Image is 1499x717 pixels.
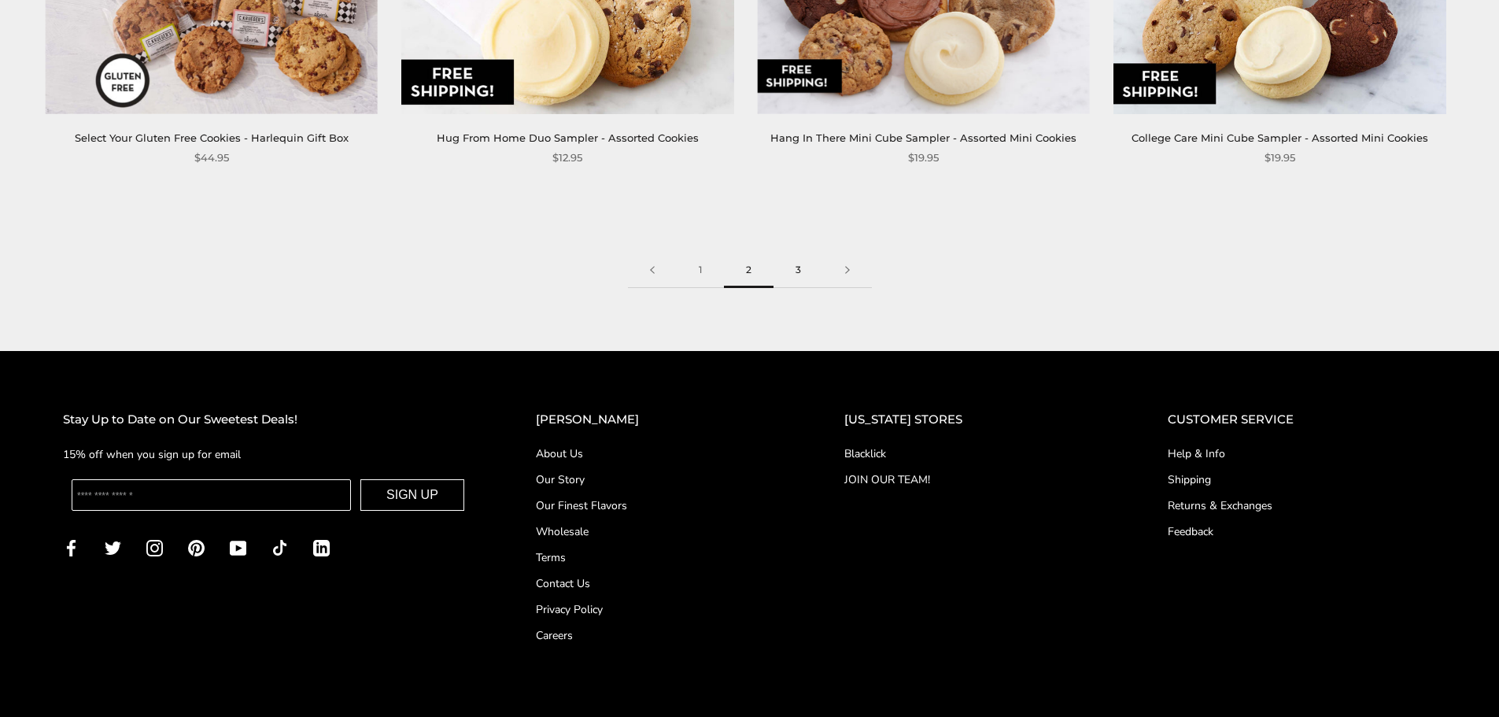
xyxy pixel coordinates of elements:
[536,445,781,462] a: About Us
[724,253,773,288] span: 2
[194,150,229,166] span: $44.95
[188,538,205,556] a: Pinterest
[437,131,699,144] a: Hug From Home Duo Sampler - Assorted Cookies
[63,410,473,430] h2: Stay Up to Date on Our Sweetest Deals!
[360,479,464,511] button: SIGN UP
[1168,410,1436,430] h2: CUSTOMER SERVICE
[13,657,163,704] iframe: Sign Up via Text for Offers
[773,253,823,288] a: 3
[1168,523,1436,540] a: Feedback
[536,549,781,566] a: Terms
[628,253,677,288] a: Previous page
[230,538,246,556] a: YouTube
[63,445,473,464] p: 15% off when you sign up for email
[105,538,121,556] a: Twitter
[536,627,781,644] a: Careers
[770,131,1076,144] a: Hang In There Mini Cube Sampler - Assorted Mini Cookies
[313,538,330,556] a: LinkedIn
[677,253,724,288] a: 1
[844,471,1105,488] a: JOIN OUR TEAM!
[908,150,939,166] span: $19.95
[72,479,351,511] input: Enter your email
[536,471,781,488] a: Our Story
[1168,497,1436,514] a: Returns & Exchanges
[75,131,349,144] a: Select Your Gluten Free Cookies - Harlequin Gift Box
[63,538,79,556] a: Facebook
[552,150,582,166] span: $12.95
[146,538,163,556] a: Instagram
[536,497,781,514] a: Our Finest Flavors
[536,523,781,540] a: Wholesale
[844,410,1105,430] h2: [US_STATE] STORES
[536,410,781,430] h2: [PERSON_NAME]
[1132,131,1428,144] a: College Care Mini Cube Sampler - Assorted Mini Cookies
[823,253,872,288] a: Next page
[1168,471,1436,488] a: Shipping
[271,538,288,556] a: TikTok
[844,445,1105,462] a: Blacklick
[536,575,781,592] a: Contact Us
[1168,445,1436,462] a: Help & Info
[1265,150,1295,166] span: $19.95
[536,601,781,618] a: Privacy Policy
